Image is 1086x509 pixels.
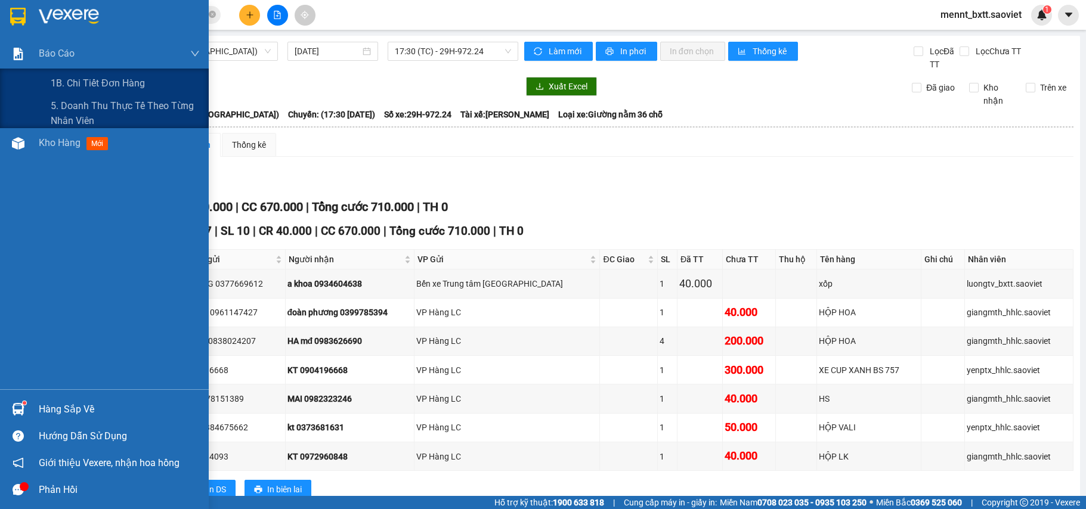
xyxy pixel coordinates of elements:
[287,364,412,377] div: KT 0904196668
[315,224,318,238] span: |
[232,138,266,151] div: Thống kê
[624,496,717,509] span: Cung cấp máy in - giấy in:
[819,421,919,434] div: HỘP VALI
[414,269,601,298] td: Bến xe Trung tâm Lào Cai
[295,45,360,58] input: 15/09/2025
[524,42,593,61] button: syncLàm mới
[819,450,919,463] div: HỘP LK
[414,327,601,356] td: VP Hàng LC
[221,224,250,238] span: SL 10
[288,108,375,121] span: Chuyến: (17:30 [DATE])
[182,253,273,266] span: Người gửi
[417,200,420,214] span: |
[725,333,773,349] div: 200.000
[12,48,24,60] img: solution-icon
[13,430,24,442] span: question-circle
[660,421,675,434] div: 1
[295,5,315,26] button: aim
[460,108,549,121] span: Tài xế: [PERSON_NAME]
[965,250,1073,269] th: Nhân viên
[181,421,283,434] div: LIÊN 0384675662
[287,306,412,319] div: đoàn phương 0399785394
[819,277,919,290] div: xốp
[536,82,544,92] span: download
[967,334,1071,347] div: giangmth_hhlc.saoviet
[245,480,311,499] button: printerIn biên lai
[416,392,598,405] div: VP Hàng LC
[190,49,200,58] span: down
[287,421,412,434] div: kt 0373681631
[493,224,496,238] span: |
[39,137,81,148] span: Kho hàng
[819,364,919,377] div: XE CUP XANH BS 757
[12,403,24,415] img: warehouse-icon
[267,5,288,26] button: file-add
[660,364,675,377] div: 1
[967,364,1071,377] div: yenptx_hhlc.saoviet
[209,10,216,21] span: close-circle
[526,77,597,96] button: downloadXuất Excel
[660,392,675,405] div: 1
[534,47,544,57] span: sync
[416,277,598,290] div: Bến xe Trung tâm [GEOGRAPHIC_DATA]
[558,108,663,121] span: Loại xe: Giường nằm 36 chỗ
[287,277,412,290] div: a khoa 0934604638
[1035,81,1071,94] span: Trên xe
[921,81,960,94] span: Đã giao
[1063,10,1074,20] span: caret-down
[605,47,615,57] span: printer
[870,500,873,505] span: ⚪️
[12,137,24,150] img: warehouse-icon
[389,224,490,238] span: Tổng cước 710.000
[1020,498,1028,507] span: copyright
[273,11,281,19] span: file-add
[306,200,309,214] span: |
[967,421,1071,434] div: yenptx_hhlc.saoviet
[416,334,598,347] div: VP Hàng LC
[967,392,1071,405] div: giangmth_hhlc.saoviet
[613,496,615,509] span: |
[876,496,962,509] span: Miền Bắc
[596,42,657,61] button: printerIn phơi
[181,334,283,347] div: A ĐỨC 0838024207
[207,483,226,496] span: In DS
[1037,10,1047,20] img: icon-new-feature
[1045,5,1049,14] span: 1
[931,7,1031,22] span: mennt_bxtt.saoviet
[414,299,601,327] td: VP Hàng LC
[679,275,720,292] div: 40.000
[660,450,675,463] div: 1
[39,427,200,445] div: Hướng dẫn sử dụng
[971,45,1023,58] span: Lọc Chưa TT
[416,364,598,377] div: VP Hàng LC
[51,98,200,128] span: 5. Doanh thu thực tế theo từng nhân viên
[620,45,648,58] span: In phơi
[287,334,412,347] div: HA mđ 0983626690
[253,224,256,238] span: |
[738,47,748,57] span: bar-chart
[549,45,583,58] span: Làm mới
[971,496,973,509] span: |
[23,401,26,405] sup: 1
[254,485,262,495] span: printer
[819,306,919,319] div: HỘP HOA
[239,5,260,26] button: plus
[549,80,587,93] span: Xuất Excel
[39,481,200,499] div: Phản hồi
[13,457,24,468] span: notification
[289,253,402,266] span: Người nhận
[181,364,283,377] div: 0904196668
[817,250,921,269] th: Tên hàng
[553,498,604,507] strong: 1900 633 818
[416,306,598,319] div: VP Hàng LC
[416,421,598,434] div: VP Hàng LC
[494,496,604,509] span: Hỗ trợ kỹ thuật:
[728,42,798,61] button: bar-chartThống kê
[720,496,867,509] span: Miền Nam
[677,250,723,269] th: Đã TT
[51,76,145,91] span: 1B. Chi tiết đơn hàng
[414,356,601,384] td: VP Hàng LC
[757,498,867,507] strong: 0708 023 035 - 0935 103 250
[499,224,524,238] span: TH 0
[259,224,312,238] span: CR 40.000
